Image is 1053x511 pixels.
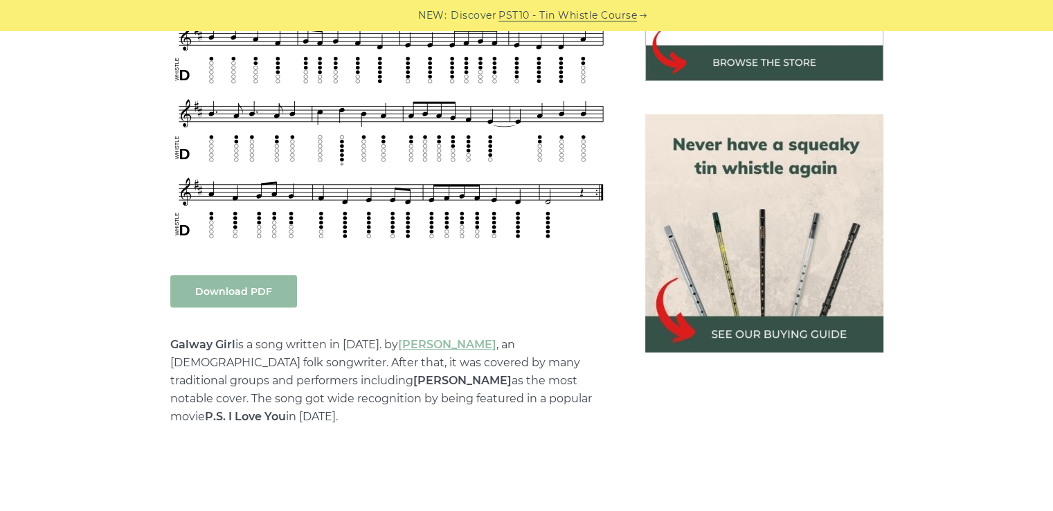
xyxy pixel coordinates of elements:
a: Download PDF [170,275,297,307]
span: Discover [451,8,496,24]
span: NEW: [418,8,447,24]
strong: Galway Girl [170,338,235,351]
strong: P.S. I Love You [205,410,286,423]
a: PST10 - Tin Whistle Course [498,8,637,24]
img: tin whistle buying guide [645,114,883,352]
p: is a song written in [DATE]. by , an [DEMOGRAPHIC_DATA] folk songwriter. After that, it was cover... [170,336,612,426]
strong: [PERSON_NAME] [413,374,512,387]
a: [PERSON_NAME] [398,338,496,351]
